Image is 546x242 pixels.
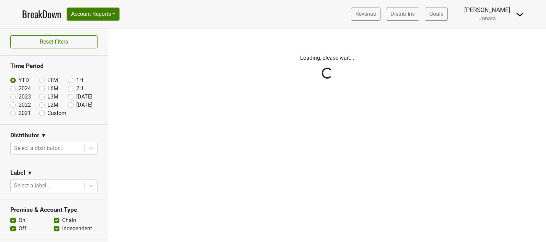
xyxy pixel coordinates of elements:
p: Loading, please wait... [137,54,518,62]
a: BreakDown [22,7,61,21]
a: Distrib Inv [386,8,419,21]
div: [PERSON_NAME] [464,5,510,14]
span: Jonata [479,15,496,22]
a: Goals [425,8,448,21]
button: Account Reports [67,8,120,21]
a: Revenue [351,8,380,21]
img: Dropdown Menu [516,10,524,19]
